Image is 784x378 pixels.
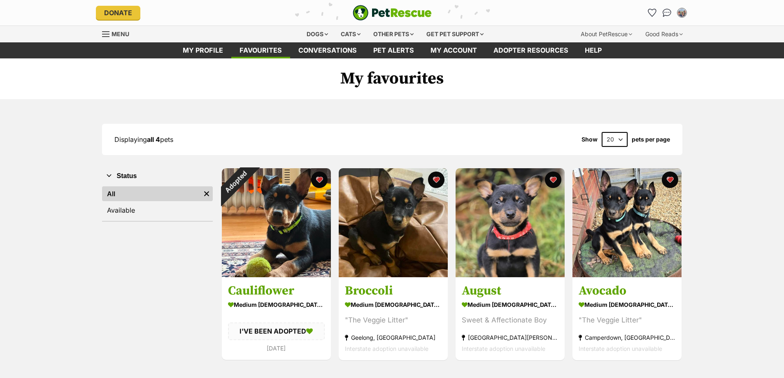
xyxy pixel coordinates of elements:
div: Cats [335,26,366,42]
div: Camperdown, [GEOGRAPHIC_DATA] [579,332,675,343]
div: [GEOGRAPHIC_DATA][PERSON_NAME][GEOGRAPHIC_DATA] [462,332,558,343]
a: Donate [96,6,140,20]
strong: all 4 [147,135,160,144]
a: Adopter resources [485,42,577,58]
div: medium [DEMOGRAPHIC_DATA] Dog [345,299,442,311]
div: I'VE BEEN ADOPTED [228,323,325,340]
a: My profile [174,42,231,58]
span: Interstate adoption unavailable [579,346,662,352]
a: conversations [290,42,365,58]
div: Dogs [301,26,334,42]
div: Other pets [368,26,419,42]
a: Available [102,203,213,218]
div: "The Veggie Litter" [345,315,442,326]
h3: Cauliflower [228,283,325,299]
a: Broccoli medium [DEMOGRAPHIC_DATA] Dog "The Veggie Litter" Geelong, [GEOGRAPHIC_DATA] Interstate ... [339,277,448,361]
button: favourite [545,172,561,188]
a: Adopted [222,271,331,279]
div: Geelong, [GEOGRAPHIC_DATA] [345,332,442,343]
a: August medium [DEMOGRAPHIC_DATA] Dog Sweet & Affectionate Boy [GEOGRAPHIC_DATA][PERSON_NAME][GEOG... [456,277,565,361]
img: Tania Millen profile pic [678,9,686,17]
span: Show [582,136,598,143]
a: PetRescue [353,5,432,21]
a: Menu [102,26,135,41]
button: favourite [428,172,444,188]
div: Sweet & Affectionate Boy [462,315,558,326]
div: Get pet support [421,26,489,42]
img: chat-41dd97257d64d25036548639549fe6c8038ab92f7586957e7f3b1b290dea8141.svg [663,9,671,17]
a: Pet alerts [365,42,422,58]
img: Avocado [572,168,682,277]
a: My account [422,42,485,58]
ul: Account quick links [646,6,689,19]
a: Cauliflower medium [DEMOGRAPHIC_DATA] Dog I'VE BEEN ADOPTED [DATE] favourite [222,277,331,360]
div: [DATE] [228,343,325,354]
div: "The Veggie Litter" [579,315,675,326]
a: Favourites [646,6,659,19]
a: Conversations [661,6,674,19]
h3: Avocado [579,283,675,299]
span: Interstate adoption unavailable [462,346,545,352]
button: My account [675,6,689,19]
div: medium [DEMOGRAPHIC_DATA] Dog [462,299,558,311]
a: Remove filter [200,186,213,201]
h3: August [462,283,558,299]
img: logo-e224e6f780fb5917bec1dbf3a21bbac754714ae5b6737aabdf751b685950b380.svg [353,5,432,21]
a: Help [577,42,610,58]
a: All [102,186,200,201]
img: Cauliflower [222,168,331,277]
span: Menu [112,30,129,37]
div: Good Reads [640,26,689,42]
a: Avocado medium [DEMOGRAPHIC_DATA] Dog "The Veggie Litter" Camperdown, [GEOGRAPHIC_DATA] Interstat... [572,277,682,361]
div: medium [DEMOGRAPHIC_DATA] Dog [228,299,325,311]
button: favourite [311,172,328,188]
img: Broccoli [339,168,448,277]
div: medium [DEMOGRAPHIC_DATA] Dog [579,299,675,311]
button: Status [102,171,213,181]
button: favourite [662,172,678,188]
a: Favourites [231,42,290,58]
h3: Broccoli [345,283,442,299]
img: August [456,168,565,277]
div: About PetRescue [575,26,638,42]
label: pets per page [632,136,670,143]
div: Status [102,185,213,221]
span: Displaying pets [114,135,173,144]
div: Adopted [211,158,260,206]
span: Interstate adoption unavailable [345,346,428,352]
